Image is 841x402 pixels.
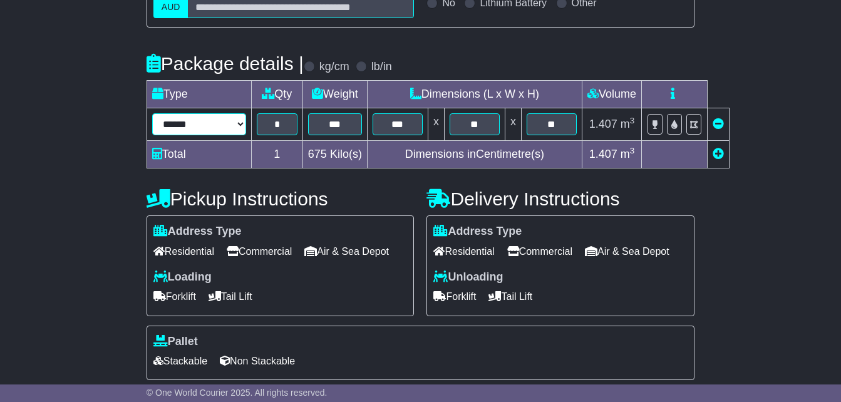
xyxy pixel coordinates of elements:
[153,271,212,284] label: Loading
[153,287,196,306] span: Forklift
[433,287,476,306] span: Forklift
[507,242,572,261] span: Commercial
[304,242,389,261] span: Air & Sea Depot
[251,81,302,108] td: Qty
[147,141,251,168] td: Total
[428,108,444,141] td: x
[367,141,582,168] td: Dimensions in Centimetre(s)
[153,242,214,261] span: Residential
[367,81,582,108] td: Dimensions (L x W x H)
[713,148,724,160] a: Add new item
[582,81,641,108] td: Volume
[488,287,532,306] span: Tail Lift
[319,60,349,74] label: kg/cm
[153,351,207,371] span: Stackable
[251,141,302,168] td: 1
[153,225,242,239] label: Address Type
[621,118,635,130] span: m
[153,335,198,349] label: Pallet
[147,188,415,209] h4: Pickup Instructions
[302,141,367,168] td: Kilo(s)
[220,351,295,371] span: Non Stackable
[433,271,503,284] label: Unloading
[433,242,494,261] span: Residential
[433,225,522,239] label: Address Type
[227,242,292,261] span: Commercial
[585,242,669,261] span: Air & Sea Depot
[505,108,521,141] td: x
[713,118,724,130] a: Remove this item
[371,60,392,74] label: lb/in
[209,287,252,306] span: Tail Lift
[630,116,635,125] sup: 3
[147,81,251,108] td: Type
[589,118,617,130] span: 1.407
[426,188,694,209] h4: Delivery Instructions
[630,146,635,155] sup: 3
[147,388,328,398] span: © One World Courier 2025. All rights reserved.
[308,148,327,160] span: 675
[621,148,635,160] span: m
[302,81,367,108] td: Weight
[147,53,304,74] h4: Package details |
[589,148,617,160] span: 1.407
